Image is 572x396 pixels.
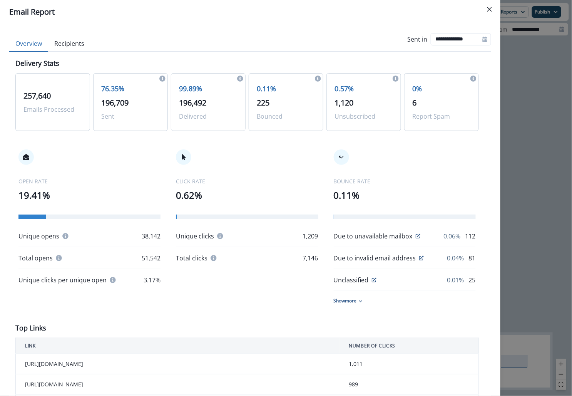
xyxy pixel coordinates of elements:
[23,105,82,114] p: Emails Processed
[412,112,471,121] p: Report Spam
[48,36,90,52] button: Recipients
[144,275,161,285] p: 3.17%
[412,84,471,94] p: 0%
[18,253,53,263] p: Total opens
[340,374,479,395] td: 989
[18,188,161,202] p: 19.41%
[101,112,160,121] p: Sent
[18,177,161,185] p: OPEN RATE
[303,253,318,263] p: 7,146
[257,112,315,121] p: Bounced
[340,338,479,354] th: NUMBER OF CLICKS
[101,97,129,108] span: 196,709
[334,188,476,202] p: 0.11%
[334,232,413,241] p: Due to unavailable mailbox
[179,112,237,121] p: Delivered
[176,177,318,185] p: CLICK RATE
[16,338,340,354] th: LINK
[176,188,318,202] p: 0.62%
[179,97,206,108] span: 196,492
[447,275,464,285] p: 0.01%
[15,323,46,333] p: Top Links
[16,374,340,395] td: [URL][DOMAIN_NAME]
[257,97,269,108] span: 225
[412,97,416,108] span: 6
[335,112,393,121] p: Unsubscribed
[9,36,48,52] button: Overview
[176,232,214,241] p: Unique clicks
[101,84,160,94] p: 76.35%
[15,58,59,69] p: Delivery Stats
[408,35,428,44] p: Sent in
[447,253,464,263] p: 0.04%
[176,253,207,263] p: Total clicks
[340,354,479,374] td: 1,011
[142,253,161,263] p: 51,542
[9,6,491,18] div: Email Report
[469,253,476,263] p: 81
[257,84,315,94] p: 0.11%
[142,232,161,241] p: 38,142
[334,253,416,263] p: Due to invalid email address
[334,297,357,304] p: Show more
[18,275,107,285] p: Unique clicks per unique open
[444,232,461,241] p: 0.06%
[16,354,340,374] td: [URL][DOMAIN_NAME]
[335,97,353,108] span: 1,120
[179,84,237,94] p: 99.89%
[334,275,369,285] p: Unclassified
[483,3,496,15] button: Close
[18,232,59,241] p: Unique opens
[469,275,476,285] p: 25
[303,232,318,241] p: 1,209
[335,84,393,94] p: 0.57%
[465,232,476,241] p: 112
[334,177,476,185] p: BOUNCE RATE
[23,91,51,101] span: 257,640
